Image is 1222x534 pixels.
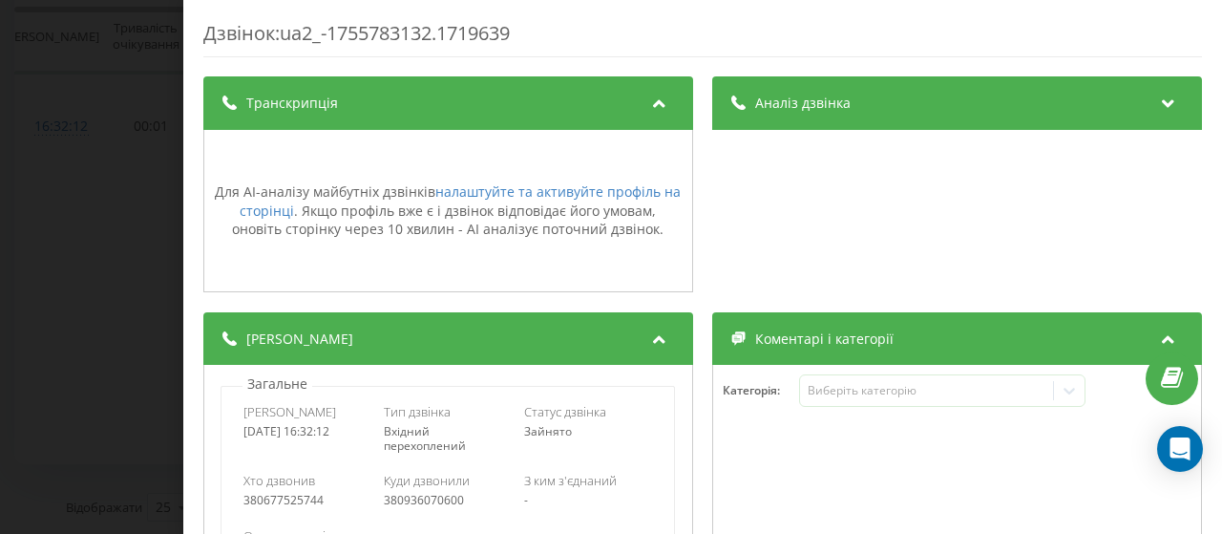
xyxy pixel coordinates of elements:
[384,423,466,453] span: Вхідний перехоплений
[524,423,572,439] span: Зайнято
[242,374,312,394] p: Загальне
[524,494,652,507] div: -
[1157,426,1203,472] div: Open Intercom Messenger
[243,403,336,420] span: [PERSON_NAME]
[243,494,371,507] div: 380677525744
[384,494,512,507] div: 380936070600
[246,94,338,113] span: Транскрипція
[755,330,894,349] span: Коментарі і категорії
[384,403,451,420] span: Тип дзвінка
[243,472,315,489] span: Хто дзвонив
[243,425,371,438] div: [DATE] 16:32:12
[524,403,606,420] span: Статус дзвінка
[203,20,1202,57] div: Дзвінок : ua2_-1755783132.1719639
[384,472,470,489] span: Куди дзвонили
[723,384,799,397] h4: Категорія :
[246,330,353,349] span: [PERSON_NAME]
[524,472,617,489] span: З ким з'єднаний
[808,383,1046,398] div: Виберіть категорію
[214,182,683,239] div: Для AI-аналізу майбутніх дзвінків . Якщо профіль вже є і дзвінок відповідає його умовам, оновіть ...
[755,94,851,113] span: Аналіз дзвінка
[240,182,681,220] a: налаштуйте та активуйте профіль на сторінці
